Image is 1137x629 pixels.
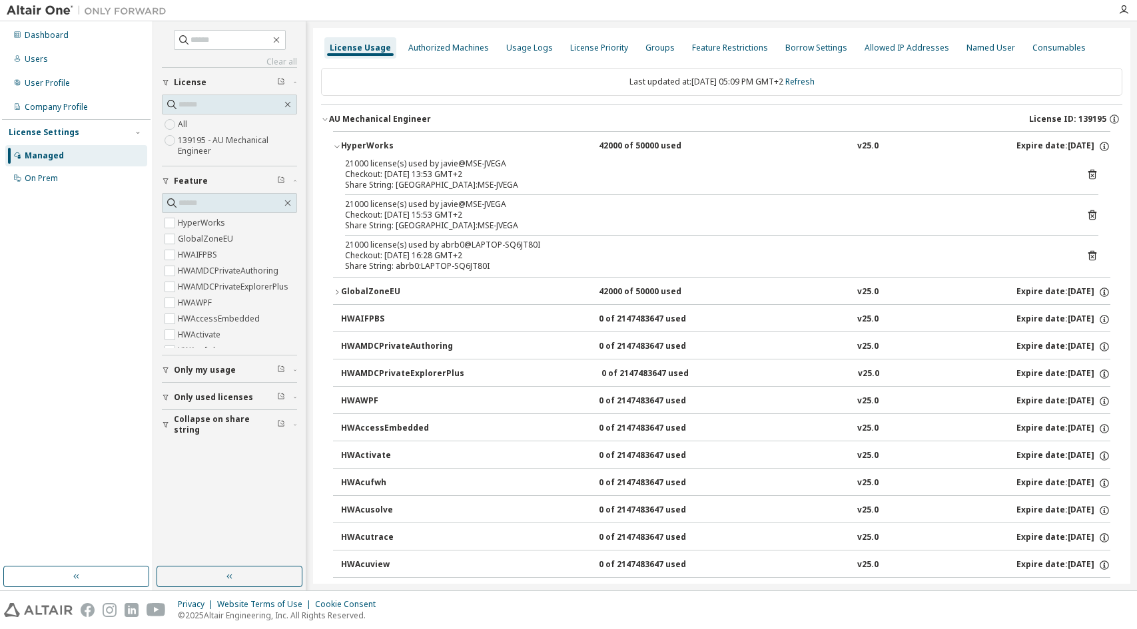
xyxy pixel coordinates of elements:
div: Checkout: [DATE] 15:53 GMT+2 [345,210,1066,220]
div: 0 of 2147483647 used [599,423,719,435]
div: Expire date: [DATE] [1016,368,1110,380]
div: Expire date: [DATE] [1016,286,1110,298]
label: HWAcufwh [178,343,220,359]
div: HWAMDCPrivateExplorerPlus [341,368,464,380]
img: instagram.svg [103,603,117,617]
div: Privacy [178,599,217,610]
span: Clear filter [277,176,285,186]
div: Expire date: [DATE] [1016,140,1110,152]
div: v25.0 [857,505,879,517]
div: License Priority [570,43,628,53]
button: HWAcutrace0 of 2147483647 usedv25.0Expire date:[DATE] [341,523,1110,552]
div: v25.0 [858,368,879,380]
button: Only my usage [162,355,297,385]
div: HWActivate [341,450,461,462]
div: HWAIFPBS [341,314,461,325]
div: 21000 license(s) used by abrb0@LAPTOP-SQ6JT80I [345,240,1066,250]
button: HWAcuview0 of 2147483647 usedv25.0Expire date:[DATE] [341,550,1110,580]
div: v25.0 [857,314,879,325]
button: HWAMDCPrivateExplorerPlus0 of 2147483647 usedv25.0Expire date:[DATE] [341,359,1110,389]
span: Clear filter [277,365,285,375]
span: Only used licenses [174,392,253,403]
span: License ID: 139195 [1029,114,1106,124]
button: HWAcusolve0 of 2147483647 usedv25.0Expire date:[DATE] [341,496,1110,525]
label: HyperWorks [178,215,228,231]
div: v25.0 [857,395,879,407]
div: v25.0 [857,341,879,353]
div: Named User [966,43,1015,53]
div: Consumables [1032,43,1086,53]
img: linkedin.svg [125,603,139,617]
div: Last updated at: [DATE] 05:09 PM GMT+2 [321,68,1122,96]
span: Feature [174,176,208,186]
div: Groups [645,43,675,53]
div: Checkout: [DATE] 16:28 GMT+2 [345,250,1066,261]
button: Collapse on share string [162,410,297,439]
div: HWAMDCPrivateAuthoring [341,341,461,353]
span: Clear filter [277,77,285,88]
button: HWAcufwh0 of 2147483647 usedv25.0Expire date:[DATE] [341,469,1110,498]
span: Only my usage [174,365,236,375]
label: HWAIFPBS [178,247,220,263]
label: HWAccessEmbedded [178,311,262,327]
div: v25.0 [857,140,879,152]
div: 0 of 2147483647 used [601,368,721,380]
span: Clear filter [277,392,285,403]
div: HWAWPF [341,395,461,407]
span: License [174,77,206,88]
div: Expire date: [DATE] [1016,477,1110,489]
div: Dashboard [25,30,69,41]
div: v25.0 [857,477,879,489]
label: HWActivate [178,327,223,343]
div: v25.0 [857,532,879,544]
label: 139195 - AU Mechanical Engineer [178,132,297,159]
div: License Usage [330,43,391,53]
div: HWAcufwh [341,477,461,489]
div: HWAcusolve [341,505,461,517]
div: HyperWorks [341,140,461,152]
div: 42000 of 50000 used [599,286,719,298]
span: Clear filter [277,419,285,430]
img: youtube.svg [147,603,166,617]
div: Feature Restrictions [692,43,768,53]
div: v25.0 [857,423,879,435]
label: GlobalZoneEU [178,231,236,247]
div: Share String: [GEOGRAPHIC_DATA]:MSE-JVEGA [345,180,1066,190]
label: HWAWPF [178,295,214,311]
div: 21000 license(s) used by javie@MSE-JVEGA [345,199,1066,210]
a: Clear all [162,57,297,67]
div: Cookie Consent [315,599,384,610]
div: Managed [25,150,64,161]
div: GlobalZoneEU [341,286,461,298]
div: 21000 license(s) used by javie@MSE-JVEGA [345,158,1066,169]
div: 0 of 2147483647 used [599,532,719,544]
div: 0 of 2147483647 used [599,314,719,325]
div: Expire date: [DATE] [1016,505,1110,517]
label: HWAMDCPrivateExplorerPlus [178,279,291,295]
div: Authorized Machines [408,43,489,53]
div: Checkout: [DATE] 13:53 GMT+2 [345,169,1066,180]
div: Website Terms of Use [217,599,315,610]
div: Expire date: [DATE] [1016,314,1110,325]
div: 42000 of 50000 used [599,140,719,152]
div: 0 of 2147483647 used [599,505,719,517]
div: Borrow Settings [785,43,847,53]
button: HWAMDCPrivateAuthoring0 of 2147483647 usedv25.0Expire date:[DATE] [341,332,1110,361]
div: HWAccessEmbedded [341,423,461,435]
div: HWAcutrace [341,532,461,544]
div: Share String: [GEOGRAPHIC_DATA]:MSE-JVEGA [345,220,1066,231]
button: GlobalZoneEU42000 of 50000 usedv25.0Expire date:[DATE] [333,278,1110,307]
div: Expire date: [DATE] [1016,450,1110,462]
button: Feature [162,166,297,196]
div: Allowed IP Addresses [865,43,949,53]
div: Usage Logs [506,43,553,53]
div: 0 of 2147483647 used [599,559,719,571]
div: User Profile [25,78,70,89]
div: Expire date: [DATE] [1016,341,1110,353]
div: Share String: abrb0:LAPTOP-SQ6JT80I [345,261,1066,272]
div: Company Profile [25,102,88,112]
img: altair_logo.svg [4,603,73,617]
div: 0 of 2147483647 used [599,477,719,489]
span: Collapse on share string [174,414,277,435]
button: HWAccessEmbedded0 of 2147483647 usedv25.0Expire date:[DATE] [341,414,1110,443]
